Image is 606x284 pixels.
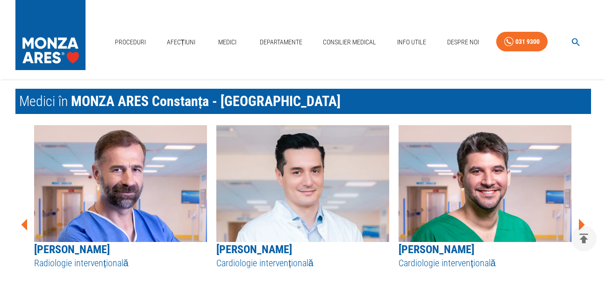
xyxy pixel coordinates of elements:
a: [PERSON_NAME] [34,243,110,256]
a: Proceduri [111,33,150,52]
a: Medici [213,33,242,52]
a: 031 9300 [496,32,548,52]
h5: Cardiologie intervențională [216,257,389,270]
a: Afecțiuni [163,33,200,52]
span: MONZA ARES Constanța - [GEOGRAPHIC_DATA] [71,93,341,109]
a: Despre Noi [443,33,483,52]
img: Dr. Adnan Mustafa [399,125,571,242]
a: Info Utile [393,33,430,52]
h5: Cardiologie intervențională [399,257,571,270]
a: Consilier Medical [319,33,380,52]
a: Departamente [256,33,306,52]
h2: Medici în [15,89,591,114]
img: Dr. Rareș Nechifor [34,125,207,242]
a: [PERSON_NAME] [216,243,292,256]
a: [PERSON_NAME] [399,243,474,256]
h5: Radiologie intervențională [34,257,207,270]
button: delete [571,226,597,251]
div: 031 9300 [515,36,540,48]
